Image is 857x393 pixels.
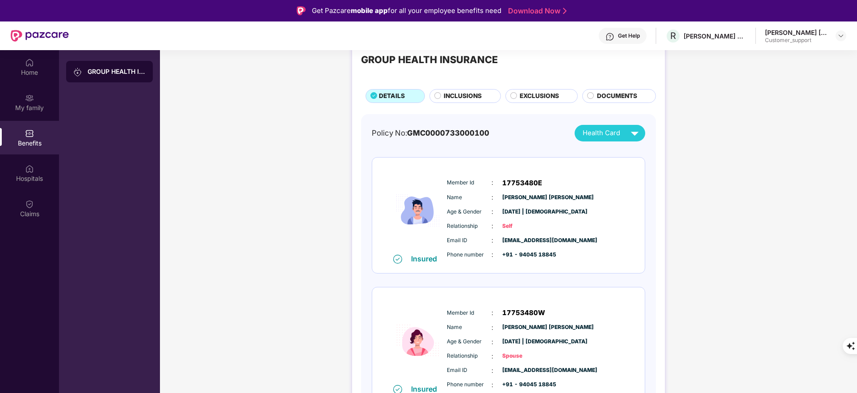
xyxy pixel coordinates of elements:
[627,125,643,141] img: svg+xml;base64,PHN2ZyB4bWxucz0iaHR0cDovL3d3dy53My5vcmcvMjAwMC9zdmciIHZpZXdCb3g9IjAgMCAyNCAyNCIgd2...
[502,236,547,245] span: [EMAIL_ADDRESS][DOMAIN_NAME]
[379,91,405,101] span: DETAILS
[520,91,559,101] span: EXCLUSIONS
[25,94,34,103] img: svg+xml;base64,PHN2ZyB3aWR0aD0iMjAiIGhlaWdodD0iMjAiIHZpZXdCb3g9IjAgMCAyMCAyMCIgZmlsbD0ibm9uZSIgeG...
[597,91,637,101] span: DOCUMENTS
[492,308,493,318] span: :
[447,337,492,346] span: Age & Gender
[447,251,492,259] span: Phone number
[492,351,493,361] span: :
[351,6,388,15] strong: mobile app
[492,337,493,347] span: :
[25,164,34,173] img: svg+xml;base64,PHN2ZyBpZD0iSG9zcGl0YWxzIiB4bWxucz0iaHR0cDovL3d3dy53My5vcmcvMjAwMC9zdmciIHdpZHRoPS...
[670,30,676,41] span: R
[502,193,547,202] span: [PERSON_NAME] [PERSON_NAME]
[502,308,545,318] span: 17753480W
[447,380,492,389] span: Phone number
[447,236,492,245] span: Email ID
[447,208,492,216] span: Age & Gender
[492,250,493,260] span: :
[765,37,828,44] div: Customer_support
[502,222,547,231] span: Self
[492,323,493,333] span: :
[575,125,645,141] button: Health Card
[411,254,442,263] div: Insured
[684,32,746,40] div: [PERSON_NAME] ENGINEERS PVT. LTD.
[447,366,492,375] span: Email ID
[502,251,547,259] span: +91 - 94045 18845
[837,32,844,39] img: svg+xml;base64,PHN2ZyBpZD0iRHJvcGRvd24tMzJ4MzIiIHhtbG5zPSJodHRwOi8vd3d3LnczLm9yZy8yMDAwL3N2ZyIgd2...
[502,337,547,346] span: [DATE] | [DEMOGRAPHIC_DATA]
[447,309,492,317] span: Member Id
[502,178,542,188] span: 17753480E
[563,6,567,16] img: Stroke
[605,32,614,41] img: svg+xml;base64,PHN2ZyBpZD0iSGVscC0zMngzMiIgeG1sbnM9Imh0dHA6Ly93d3cudzMub3JnLzIwMDAvc3ZnIiB3aWR0aD...
[583,128,620,138] span: Health Card
[73,68,82,77] img: svg+xml;base64,PHN2ZyB3aWR0aD0iMjAiIGhlaWdodD0iMjAiIHZpZXdCb3g9IjAgMCAyMCAyMCIgZmlsbD0ibm9uZSIgeG...
[502,323,547,332] span: [PERSON_NAME] [PERSON_NAME]
[11,30,69,42] img: New Pazcare Logo
[492,207,493,217] span: :
[25,200,34,209] img: svg+xml;base64,PHN2ZyBpZD0iQ2xhaW0iIHhtbG5zPSJodHRwOi8vd3d3LnczLm9yZy8yMDAwL3N2ZyIgd2lkdGg9IjIwIi...
[502,366,547,375] span: [EMAIL_ADDRESS][DOMAIN_NAME]
[508,6,564,16] a: Download Now
[361,52,498,67] div: GROUP HEALTH INSURANCE
[502,208,547,216] span: [DATE] | [DEMOGRAPHIC_DATA]
[391,167,445,254] img: icon
[25,129,34,138] img: svg+xml;base64,PHN2ZyBpZD0iQmVuZWZpdHMiIHhtbG5zPSJodHRwOi8vd3d3LnczLm9yZy8yMDAwL3N2ZyIgd2lkdGg9Ij...
[447,179,492,187] span: Member Id
[88,67,146,76] div: GROUP HEALTH INSURANCE
[407,128,489,137] span: GMC0000733000100
[447,193,492,202] span: Name
[502,380,547,389] span: +91 - 94045 18845
[492,235,493,245] span: :
[765,28,828,37] div: [PERSON_NAME] [PERSON_NAME]
[447,222,492,231] span: Relationship
[297,6,306,15] img: Logo
[502,352,547,360] span: Spouse
[447,352,492,360] span: Relationship
[372,127,489,139] div: Policy No:
[447,323,492,332] span: Name
[492,221,493,231] span: :
[492,366,493,376] span: :
[492,192,493,202] span: :
[492,380,493,390] span: :
[393,255,402,264] img: svg+xml;base64,PHN2ZyB4bWxucz0iaHR0cDovL3d3dy53My5vcmcvMjAwMC9zdmciIHdpZHRoPSIxNiIgaGVpZ2h0PSIxNi...
[444,91,482,101] span: INCLUSIONS
[618,32,640,39] div: Get Help
[391,297,445,384] img: icon
[312,5,501,16] div: Get Pazcare for all your employee benefits need
[25,58,34,67] img: svg+xml;base64,PHN2ZyBpZD0iSG9tZSIgeG1sbnM9Imh0dHA6Ly93d3cudzMub3JnLzIwMDAvc3ZnIiB3aWR0aD0iMjAiIG...
[492,178,493,188] span: :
